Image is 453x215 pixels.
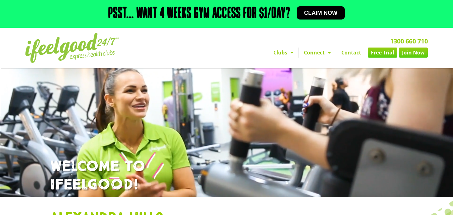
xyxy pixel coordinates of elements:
a: Free Trial [368,48,397,58]
a: Contact [336,48,366,58]
nav: Menu [168,48,428,58]
span: Claim now [304,10,338,16]
a: Clubs [268,48,299,58]
a: Claim now [297,6,345,20]
a: Join Now [399,48,428,58]
h1: WELCOME TO IFEELGOOD! [50,158,403,194]
a: 1300 660 710 [390,37,428,45]
a: Connect [299,48,336,58]
h2: Psst... Want 4 weeks gym access for $1/day? [108,6,290,21]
